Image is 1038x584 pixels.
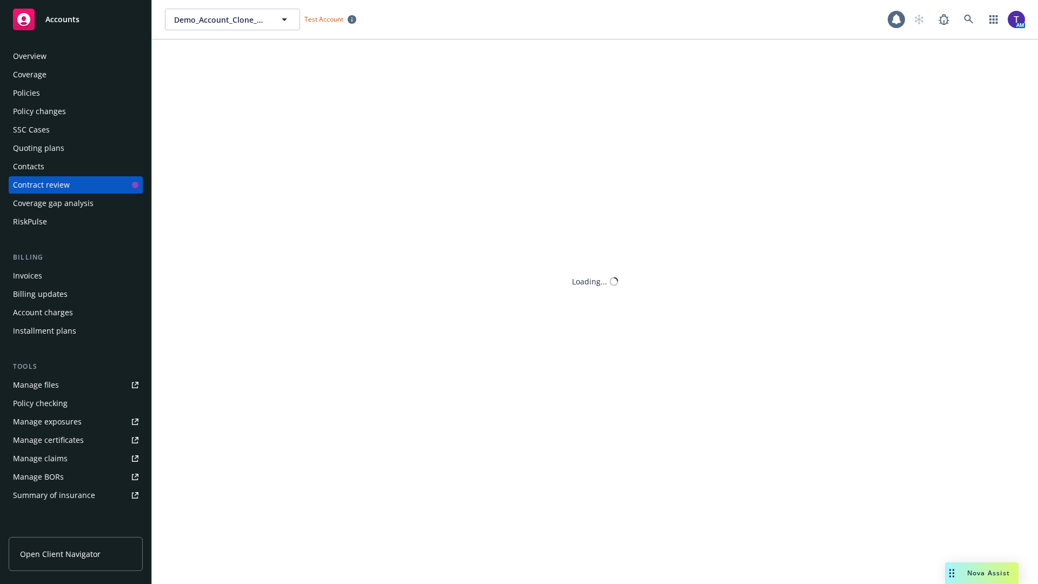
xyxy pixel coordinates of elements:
div: Contract review [13,176,70,194]
div: Manage files [13,376,59,394]
span: Nova Assist [967,568,1010,578]
div: Contacts [13,158,44,175]
div: Policy changes [13,103,66,120]
button: Nova Assist [945,562,1019,584]
a: Manage exposures [9,413,143,430]
span: Accounts [45,15,79,24]
div: Drag to move [945,562,959,584]
div: Manage certificates [13,432,84,449]
a: Report a Bug [933,9,955,30]
div: RiskPulse [13,213,47,230]
div: Billing [9,252,143,263]
a: Contacts [9,158,143,175]
a: RiskPulse [9,213,143,230]
div: Account charges [13,304,73,321]
div: Manage exposures [13,413,82,430]
a: Manage claims [9,450,143,467]
div: Summary of insurance [13,487,95,504]
a: Accounts [9,4,143,35]
a: Installment plans [9,322,143,340]
a: Manage BORs [9,468,143,486]
button: Demo_Account_Clone_QA_CR_Tests_Prospect [165,9,300,30]
a: Start snowing [908,9,930,30]
div: Loading... [572,276,607,287]
div: SSC Cases [13,121,50,138]
a: Search [958,9,980,30]
img: photo [1008,11,1025,28]
a: Manage files [9,376,143,394]
div: Quoting plans [13,140,64,157]
a: Overview [9,48,143,65]
div: Tools [9,361,143,372]
a: Contract review [9,176,143,194]
a: Coverage gap analysis [9,195,143,212]
a: Manage certificates [9,432,143,449]
a: Summary of insurance [9,487,143,504]
a: Policies [9,84,143,102]
div: Analytics hub [9,526,143,536]
div: Coverage [13,66,46,83]
a: Switch app [983,9,1004,30]
a: Coverage [9,66,143,83]
div: Manage claims [13,450,68,467]
div: Installment plans [13,322,76,340]
a: Quoting plans [9,140,143,157]
span: Test Account [300,14,361,25]
span: Test Account [304,15,343,24]
a: Policy changes [9,103,143,120]
div: Billing updates [13,286,68,303]
a: Account charges [9,304,143,321]
span: Open Client Navigator [20,548,101,560]
a: SSC Cases [9,121,143,138]
a: Invoices [9,267,143,284]
div: Overview [13,48,46,65]
div: Policy checking [13,395,68,412]
div: Manage BORs [13,468,64,486]
span: Demo_Account_Clone_QA_CR_Tests_Prospect [174,14,268,25]
a: Billing updates [9,286,143,303]
div: Policies [13,84,40,102]
div: Invoices [13,267,42,284]
div: Coverage gap analysis [13,195,94,212]
a: Policy checking [9,395,143,412]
